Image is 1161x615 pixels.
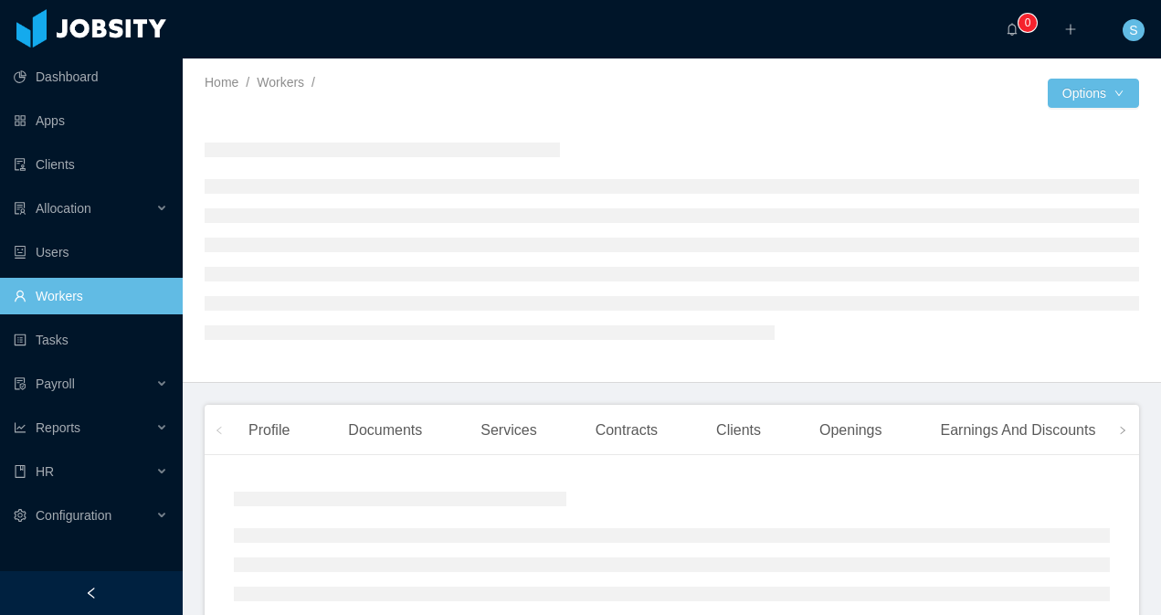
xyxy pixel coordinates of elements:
[1006,23,1019,36] i: icon: bell
[246,75,249,90] span: /
[14,146,168,183] a: icon: auditClients
[14,202,26,215] i: icon: solution
[311,75,315,90] span: /
[466,405,551,456] div: Services
[581,405,672,456] div: Contracts
[205,75,238,90] a: Home
[333,405,437,456] div: Documents
[1129,19,1137,41] span: S
[14,234,168,270] a: icon: robotUsers
[215,426,224,435] i: icon: left
[14,322,168,358] a: icon: profileTasks
[702,405,776,456] div: Clients
[36,508,111,523] span: Configuration
[36,376,75,391] span: Payroll
[1048,79,1139,108] button: Optionsicon: down
[14,102,168,139] a: icon: appstoreApps
[234,405,304,456] div: Profile
[1064,23,1077,36] i: icon: plus
[1019,14,1037,32] sup: 0
[14,509,26,522] i: icon: setting
[36,201,91,216] span: Allocation
[36,420,80,435] span: Reports
[14,278,168,314] a: icon: userWorkers
[257,75,304,90] a: Workers
[805,405,897,456] div: Openings
[926,405,1111,456] div: Earnings And Discounts
[36,464,54,479] span: HR
[14,58,168,95] a: icon: pie-chartDashboard
[14,421,26,434] i: icon: line-chart
[14,377,26,390] i: icon: file-protect
[1118,426,1127,435] i: icon: right
[14,465,26,478] i: icon: book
